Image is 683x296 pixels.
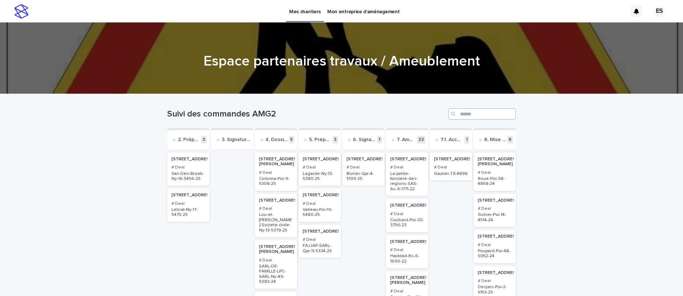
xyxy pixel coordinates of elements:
p: Colonna-Poi-9-5308-25 [259,176,293,187]
input: Search [448,108,516,120]
h3: # Deal [259,258,293,263]
p: Gautier-TX-4896 [434,171,468,176]
p: [STREET_ADDRESS] [259,198,301,203]
p: [STREET_ADDRESS][PERSON_NAME] [478,157,520,167]
h3: # Deal [478,242,512,248]
h3: # Deal [171,201,205,207]
a: [STREET_ADDRESS][PERSON_NAME]# DealRoue-Poi-38-4858-24 [473,152,516,191]
p: 3. Signature compromis [222,137,250,143]
h3: # Deal [303,201,337,207]
p: 1 [377,136,382,144]
p: 7. Aménagements et travaux [397,137,415,143]
h3: # Deal [259,206,293,212]
p: Poupard-Poi-48-5052-24 [478,249,512,259]
p: Gohier-Poi-14-4514-24 [478,212,512,223]
p: 22 [417,136,425,144]
a: [STREET_ADDRESS]# DealLa-petite-fonciere-des-regions-SAS-As-9-1771-22 [386,152,428,196]
h3: # Deal [390,165,424,170]
p: La-petite-fonciere-des-regions-SAS-As-9-1771-22 [390,171,424,192]
h3: # Deal [478,206,512,212]
p: [STREET_ADDRESS] [434,157,476,162]
p: 7.1. Accompagnement Bevouac travaux uniquement [440,137,463,143]
p: SARL-DE-FAMILLE-LPC-SARL-Ny-49-5083-24 [259,264,293,285]
a: [STREET_ADDRESS]# DealCoubard-Poi-30-3756-23 [386,199,428,232]
a: [STREET_ADDRESS]# DealLebrat-Ny-17-5470-25 [167,188,210,222]
p: 5 [289,136,294,144]
p: [STREET_ADDRESS] [390,239,432,244]
p: [STREET_ADDRESS] [303,229,345,234]
p: [STREET_ADDRESS] [171,193,213,198]
p: [STREET_ADDRESS][PERSON_NAME] [390,275,432,286]
p: Desjars-Poi-2-5153-25 [478,285,512,295]
a: [STREET_ADDRESS]# DealLou-et-[PERSON_NAME]-Societe-civile-Ny-13-5379-25 [255,194,297,237]
p: [STREET_ADDRESS] [390,157,432,162]
p: Lebrat-Ny-17-5470-25 [171,207,205,218]
a: [STREET_ADDRESS][PERSON_NAME]# DealSARL-DE-FAMILLE-LPC-SARL-Ny-49-5083-24 [255,240,297,289]
h3: # Deal [303,237,337,243]
a: [STREET_ADDRESS]# DealValleau-Poi-19-5480-25 [298,188,341,222]
p: Roue-Poi-38-4858-24 [478,176,512,187]
p: Van-Den-Broek-Ny-16-5456-25 [171,171,205,182]
h3: # Deal [434,165,468,170]
p: 5. Préparation de l'acte notarié [309,137,331,143]
p: 2 [201,136,207,144]
p: 4. Dossier de financement [265,137,287,143]
p: [STREET_ADDRESS] [346,157,388,162]
p: 3 [333,136,338,144]
a: [STREET_ADDRESS]# DealVan-Den-Broek-Ny-16-5456-25 [167,152,210,186]
h3: # Deal [478,278,512,284]
a: [STREET_ADDRESS]# DealHaddad-Rs-6-1690-22 [386,235,428,268]
p: 1 [465,136,469,144]
p: [STREET_ADDRESS] [303,157,345,162]
h3: # Deal [171,165,205,170]
h3: # Deal [390,289,424,294]
h3: # Deal [390,247,424,253]
p: Coubard-Poi-30-3756-23 [390,218,424,228]
p: [STREET_ADDRESS] [478,234,520,239]
p: 6. Signature de l'acte notarié [353,137,376,143]
a: [STREET_ADDRESS]# DealGautier-TX-4896 [430,152,472,181]
h3: # Deal [346,165,380,170]
p: 2. Préparation compromis [178,137,200,143]
h3: # Deal [390,211,424,217]
a: [STREET_ADDRESS]# DealBurner-Qpr-4-5199-25 [342,152,385,186]
p: [STREET_ADDRESS][PERSON_NAME] [259,157,301,167]
p: Lagarde-Ny-13-5380-25 [303,171,337,182]
h3: # Deal [303,165,337,170]
div: ES [654,6,665,17]
p: 8. Mise en loc et gestion [484,137,506,143]
h3: # Deal [259,170,293,176]
p: [STREET_ADDRESS] [303,193,345,198]
p: Burner-Qpr-4-5199-25 [346,171,380,182]
p: Haddad-Rs-6-1690-22 [390,254,424,264]
h3: # Deal [478,170,512,176]
a: [STREET_ADDRESS]# DealGohier-Poi-14-4514-24 [473,194,516,227]
p: FAJJAP-SARL-Qpr-11-5334-25 [303,243,337,254]
p: [STREET_ADDRESS] [171,157,213,162]
p: [STREET_ADDRESS][PERSON_NAME] [259,244,301,255]
h1: Espace partenaires travaux / Ameublement [167,53,516,70]
a: [STREET_ADDRESS]# DealPoupard-Poi-48-5052-24 [473,230,516,263]
p: 6 [507,136,513,144]
a: [STREET_ADDRESS]# DealLagarde-Ny-13-5380-25 [298,152,341,186]
p: [STREET_ADDRESS] [478,270,520,275]
a: [STREET_ADDRESS]# DealFAJJAP-SARL-Qpr-11-5334-25 [298,225,341,258]
h1: Suivi des commandes AMG2 [167,109,445,119]
p: [STREET_ADDRESS] [478,198,520,203]
img: stacker-logo-s-only.png [14,4,28,19]
p: Lou-et-[PERSON_NAME]-Societe-civile-Ny-13-5379-25 [259,212,293,233]
p: Valleau-Poi-19-5480-25 [303,207,337,218]
a: [STREET_ADDRESS][PERSON_NAME]# DealColonna-Poi-9-5308-25 [255,152,297,191]
p: [STREET_ADDRESS] [390,203,432,208]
